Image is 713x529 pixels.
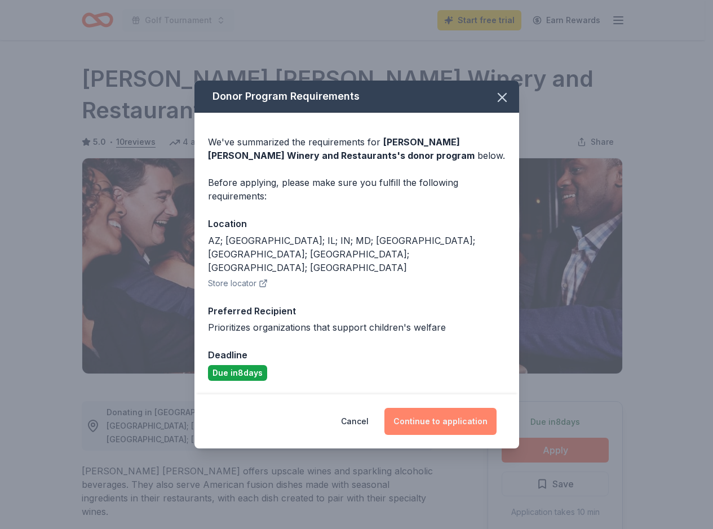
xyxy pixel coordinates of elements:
[208,135,506,162] div: We've summarized the requirements for below.
[208,234,506,274] div: AZ; [GEOGRAPHIC_DATA]; IL; IN; MD; [GEOGRAPHIC_DATA]; [GEOGRAPHIC_DATA]; [GEOGRAPHIC_DATA]; [GEOG...
[341,408,369,435] button: Cancel
[208,365,267,381] div: Due in 8 days
[208,216,506,231] div: Location
[384,408,497,435] button: Continue to application
[208,321,506,334] div: Prioritizes organizations that support children's welfare
[208,176,506,203] div: Before applying, please make sure you fulfill the following requirements:
[208,277,268,290] button: Store locator
[194,81,519,113] div: Donor Program Requirements
[208,304,506,318] div: Preferred Recipient
[208,348,506,362] div: Deadline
